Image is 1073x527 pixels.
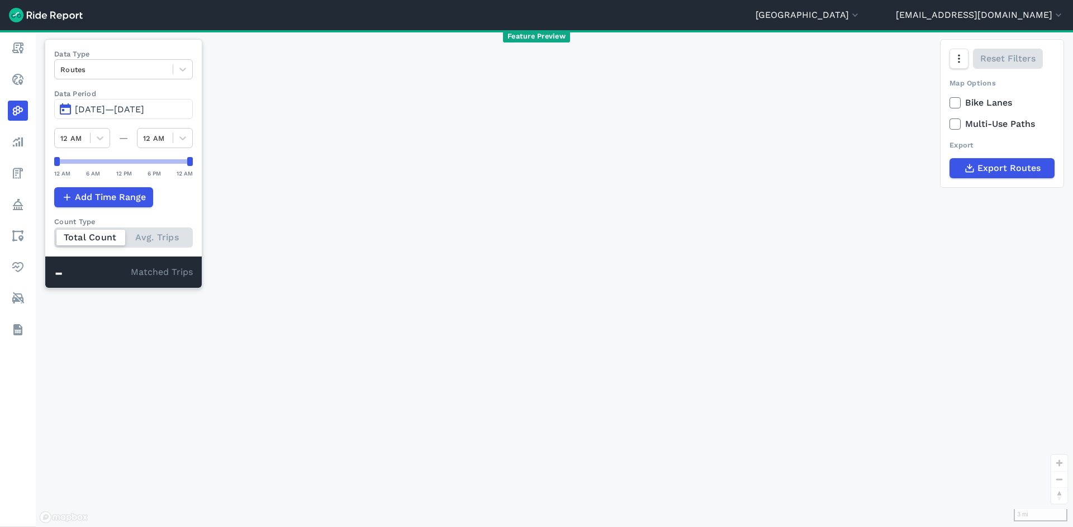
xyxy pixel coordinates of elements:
[116,168,132,178] div: 12 PM
[54,99,193,119] button: [DATE]—[DATE]
[949,158,1055,178] button: Export Routes
[949,117,1055,131] label: Multi-Use Paths
[8,288,28,308] a: ModeShift
[45,257,202,288] div: Matched Trips
[980,52,1036,65] span: Reset Filters
[54,187,153,207] button: Add Time Range
[110,131,137,145] div: —
[977,162,1041,175] span: Export Routes
[8,38,28,58] a: Report
[54,88,193,99] label: Data Period
[75,104,144,115] span: [DATE]—[DATE]
[75,191,146,204] span: Add Time Range
[148,168,161,178] div: 6 PM
[8,163,28,183] a: Fees
[949,96,1055,110] label: Bike Lanes
[36,30,1073,527] div: loading
[54,49,193,59] label: Data Type
[8,320,28,340] a: Datasets
[896,8,1064,22] button: [EMAIL_ADDRESS][DOMAIN_NAME]
[177,168,193,178] div: 12 AM
[8,69,28,89] a: Realtime
[503,31,570,42] span: Feature Preview
[8,101,28,121] a: Heatmaps
[8,132,28,152] a: Analyze
[973,49,1043,69] button: Reset Filters
[54,265,131,280] div: -
[8,226,28,246] a: Areas
[86,168,100,178] div: 6 AM
[9,8,83,22] img: Ride Report
[54,168,70,178] div: 12 AM
[949,140,1055,150] div: Export
[54,216,193,227] div: Count Type
[949,78,1055,88] div: Map Options
[756,8,861,22] button: [GEOGRAPHIC_DATA]
[8,257,28,277] a: Health
[8,194,28,215] a: Policy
